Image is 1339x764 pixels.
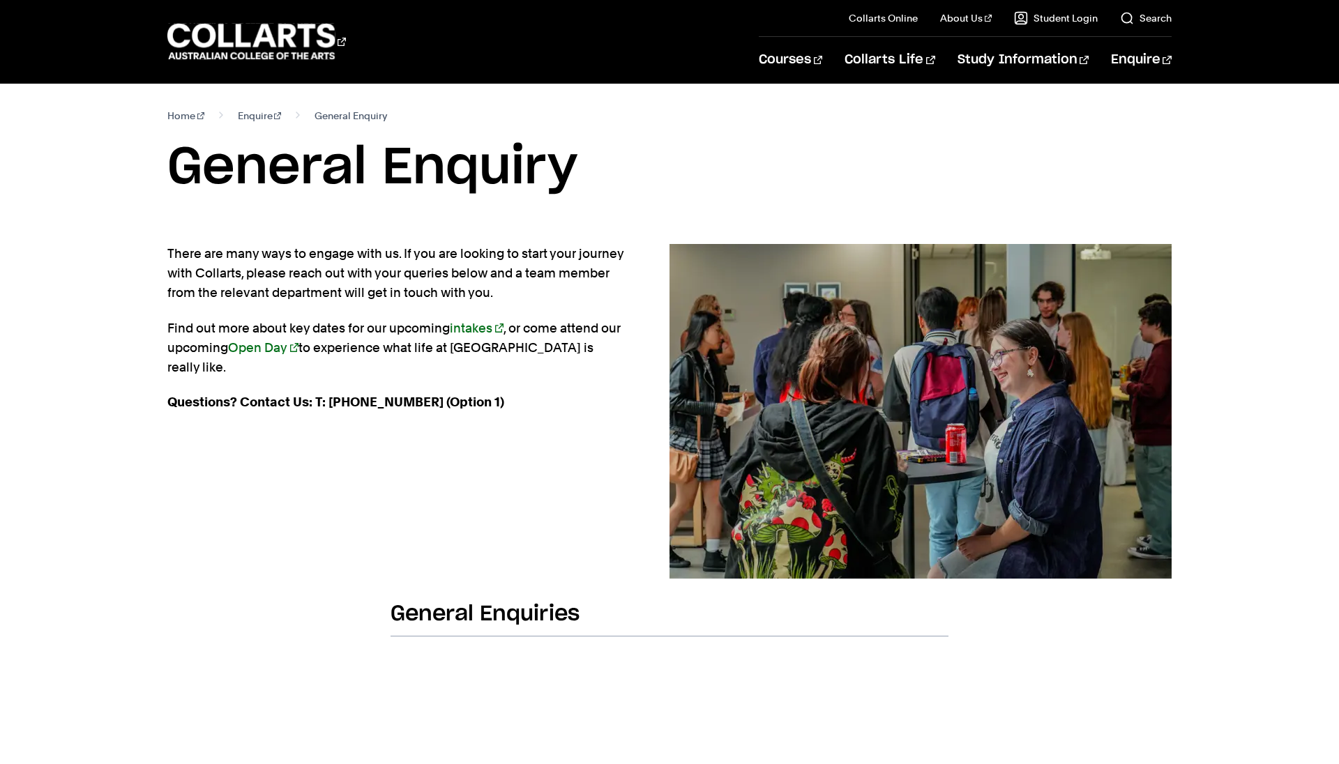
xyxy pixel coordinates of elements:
span: General Enquiry [315,106,387,125]
h1: General Enquiry [167,137,1172,199]
a: Open Day [228,340,298,355]
a: Courses [759,37,822,83]
a: Study Information [958,37,1089,83]
div: Go to homepage [167,22,346,61]
a: Student Login [1014,11,1098,25]
a: Collarts Life [845,37,935,83]
strong: Questions? Contact Us: T: [PHONE_NUMBER] (Option 1) [167,395,504,409]
a: Search [1120,11,1172,25]
a: Enquire [1111,37,1172,83]
a: Home [167,106,204,125]
a: About Us [940,11,992,25]
h2: General Enquiries [391,601,948,636]
p: Find out more about key dates for our upcoming , or come attend our upcoming to experience what l... [167,319,625,377]
p: There are many ways to engage with us. If you are looking to start your journey with Collarts, pl... [167,244,625,303]
a: Enquire [238,106,282,125]
a: Collarts Online [849,11,918,25]
a: intakes [450,321,504,335]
